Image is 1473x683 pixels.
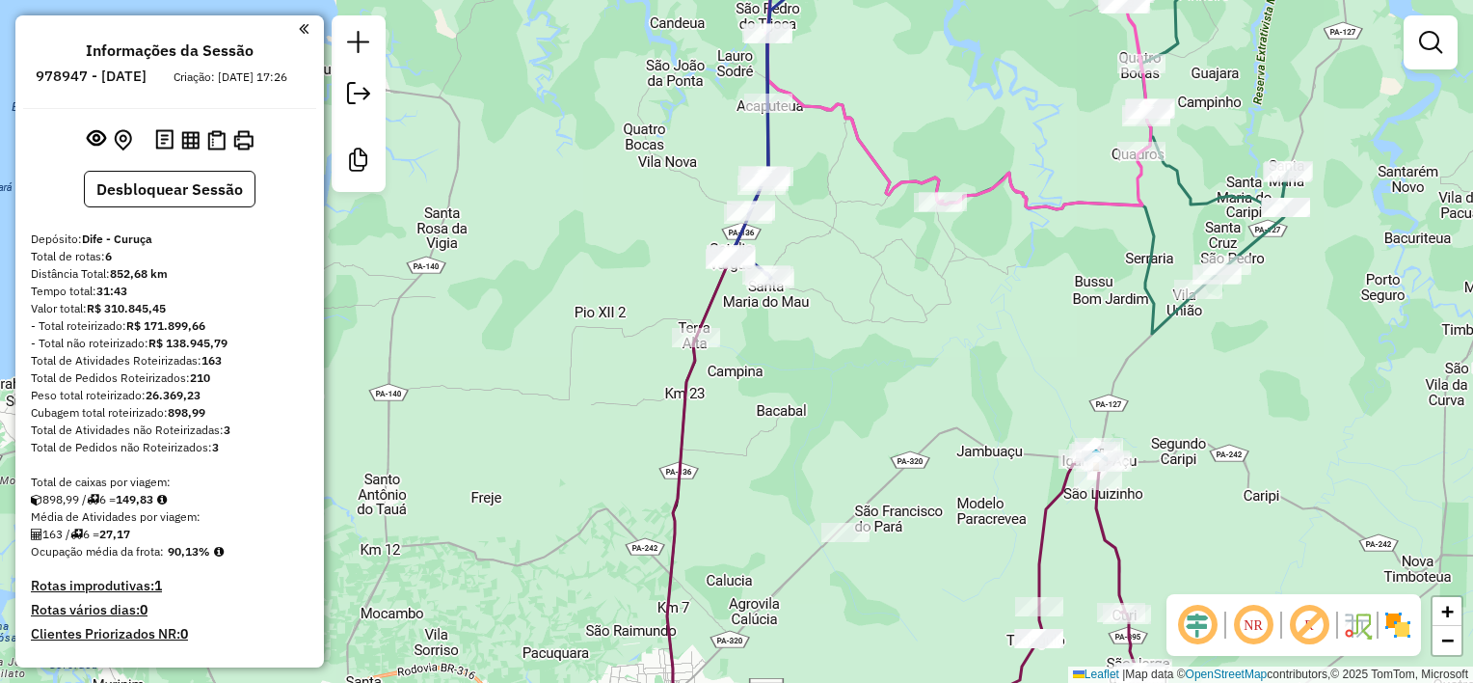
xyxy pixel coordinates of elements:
[154,577,162,594] strong: 1
[168,405,205,420] strong: 898,99
[31,422,308,439] div: Total de Atividades não Roteirizadas:
[148,336,228,350] strong: R$ 138.945,79
[157,494,167,505] i: Meta Caixas/viagem: 1,00 Diferença: 148,83
[1342,610,1373,641] img: Fluxo de ruas
[31,369,308,387] div: Total de Pedidos Roteirizados:
[190,370,210,385] strong: 210
[1411,23,1450,62] a: Exibir filtros
[83,124,110,155] button: Exibir sessão original
[31,474,308,491] div: Total de caixas por viagem:
[1122,668,1125,681] span: |
[31,387,308,404] div: Peso total roteirizado:
[31,626,308,642] h4: Clientes Priorizados NR:
[821,523,870,542] div: Atividade não roteirizada - DEPOSITO DA DICA
[31,544,164,559] span: Ocupação média da frota:
[1073,668,1119,681] a: Leaflet
[177,126,203,152] button: Visualizar relatório de Roteirização
[82,232,152,246] strong: Dife - Curuça
[31,404,308,422] div: Cubagem total roteirizado:
[1286,602,1332,648] span: Exibir rótulo
[146,388,201,402] strong: 26.369,23
[1230,602,1276,648] span: Ocultar NR
[84,171,255,207] button: Desbloquear Sessão
[116,492,153,506] strong: 149,83
[180,625,188,642] strong: 0
[31,491,308,508] div: 898,99 / 6 =
[1068,667,1473,683] div: Map data © contributors,© 2025 TomTom, Microsoft
[168,544,210,559] strong: 90,13%
[1382,610,1413,641] img: Exibir/Ocultar setores
[672,328,720,347] div: Atividade não roteirizada - NELMA RECARGA
[214,546,224,558] em: Média calculada utilizando a maior ocupação (%Peso ou %Cubagem) de cada rota da sessão. Rotas cro...
[1084,448,1109,473] img: Igarape
[36,68,147,85] h6: 978947 - [DATE]
[1441,628,1454,652] span: −
[299,17,308,40] a: Clique aqui para minimizar o painel
[1433,597,1461,626] a: Zoom in
[31,265,308,283] div: Distância Total:
[151,125,177,155] button: Logs desbloquear sessão
[140,601,147,618] strong: 0
[31,283,308,300] div: Tempo total:
[201,353,222,368] strong: 163
[339,23,378,67] a: Nova sessão e pesquisa
[1174,602,1220,648] span: Ocultar deslocamento
[203,126,229,154] button: Visualizar Romaneio
[31,578,308,594] h4: Rotas improdutivas:
[31,529,42,540] i: Total de Atividades
[339,141,378,184] a: Criar modelo
[70,529,83,540] i: Total de rotas
[99,527,130,541] strong: 27,17
[31,352,308,369] div: Total de Atividades Roteirizadas:
[105,249,112,263] strong: 6
[31,494,42,505] i: Cubagem total roteirizado
[1186,668,1268,681] a: OpenStreetMap
[126,318,205,333] strong: R$ 171.899,66
[31,439,308,456] div: Total de Pedidos não Roteirizados:
[31,231,308,248] div: Depósito:
[339,74,378,118] a: Exportar sessão
[31,602,308,618] h4: Rotas vários dias:
[166,68,295,86] div: Criação: [DATE] 17:26
[1441,599,1454,623] span: +
[31,335,308,352] div: - Total não roteirizado:
[87,494,99,505] i: Total de rotas
[212,440,219,454] strong: 3
[31,248,308,265] div: Total de rotas:
[110,266,168,281] strong: 852,68 km
[110,125,136,155] button: Centralizar mapa no depósito ou ponto de apoio
[96,284,127,298] strong: 31:43
[229,126,257,154] button: Imprimir Rotas
[1433,626,1461,655] a: Zoom out
[87,301,166,315] strong: R$ 310.845,45
[31,508,308,526] div: Média de Atividades por viagem:
[31,526,308,543] div: 163 / 6 =
[86,41,254,60] h4: Informações da Sessão
[224,423,230,437] strong: 3
[31,300,308,317] div: Valor total:
[31,317,308,335] div: - Total roteirizado:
